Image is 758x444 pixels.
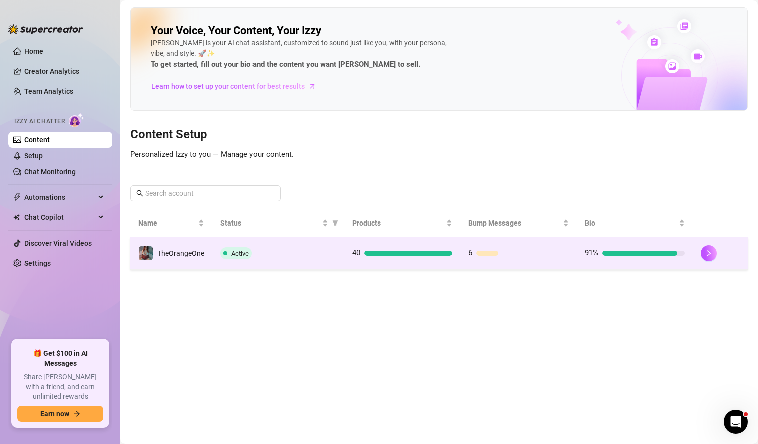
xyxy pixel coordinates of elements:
[24,152,43,160] a: Setup
[139,246,153,260] img: TheOrangeOne
[73,410,80,417] span: arrow-right
[585,248,598,257] span: 91%
[151,81,305,92] span: Learn how to set up your content for best results
[151,60,420,69] strong: To get started, fill out your bio and the content you want [PERSON_NAME] to sell.
[577,209,693,237] th: Bio
[701,245,717,261] button: right
[130,209,212,237] th: Name
[14,117,65,126] span: Izzy AI Chatter
[24,136,50,144] a: Content
[24,259,51,267] a: Settings
[332,220,338,226] span: filter
[13,214,20,221] img: Chat Copilot
[151,24,321,38] h2: Your Voice, Your Content, Your Izzy
[145,188,267,199] input: Search account
[24,63,104,79] a: Creator Analytics
[352,217,444,229] span: Products
[151,78,324,94] a: Learn how to set up your content for best results
[130,127,748,143] h3: Content Setup
[460,209,577,237] th: Bump Messages
[17,406,103,422] button: Earn nowarrow-right
[468,217,561,229] span: Bump Messages
[724,410,748,434] iframe: Intercom live chat
[151,38,451,71] div: [PERSON_NAME] is your AI chat assistant, customized to sound just like you, with your persona, vi...
[592,8,747,110] img: ai-chatter-content-library-cLFOSyPT.png
[330,215,340,231] span: filter
[24,189,95,205] span: Automations
[24,239,92,247] a: Discover Viral Videos
[307,81,317,91] span: arrow-right
[136,190,143,197] span: search
[220,217,320,229] span: Status
[17,372,103,402] span: Share [PERSON_NAME] with a friend, and earn unlimited rewards
[24,168,76,176] a: Chat Monitoring
[24,47,43,55] a: Home
[344,209,460,237] th: Products
[585,217,677,229] span: Bio
[138,217,196,229] span: Name
[352,248,360,257] span: 40
[24,87,73,95] a: Team Analytics
[231,250,249,257] span: Active
[212,209,344,237] th: Status
[24,209,95,226] span: Chat Copilot
[130,150,294,159] span: Personalized Izzy to you — Manage your content.
[8,24,83,34] img: logo-BBDzfeDw.svg
[705,250,712,257] span: right
[17,349,103,368] span: 🎁 Get $100 in AI Messages
[69,113,84,127] img: AI Chatter
[13,193,21,201] span: thunderbolt
[40,410,69,418] span: Earn now
[468,248,472,257] span: 6
[157,249,204,257] span: TheOrangeOne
